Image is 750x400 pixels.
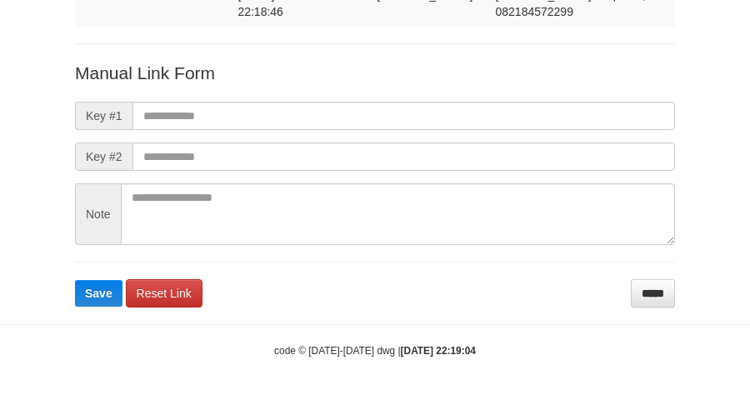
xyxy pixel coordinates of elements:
span: Note [75,183,121,245]
span: Key #1 [75,102,132,130]
small: code © [DATE]-[DATE] dwg | [274,345,476,357]
span: Copy 082184572299 to clipboard [495,5,572,18]
button: Save [75,280,122,307]
strong: [DATE] 22:19:04 [401,345,476,357]
p: Manual Link Form [75,61,675,85]
a: Reset Link [126,279,202,307]
span: Key #2 [75,142,132,171]
span: Save [85,287,112,300]
span: Reset Link [137,287,192,300]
